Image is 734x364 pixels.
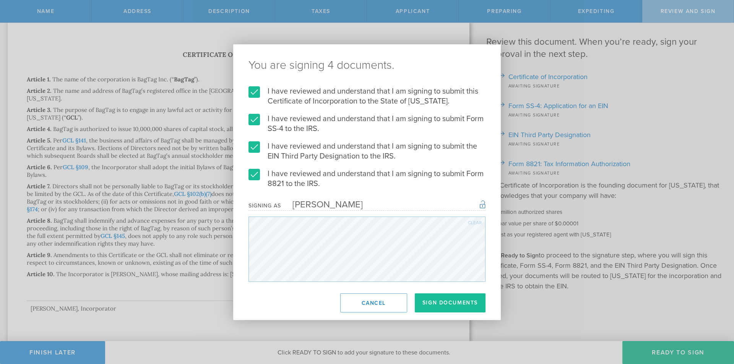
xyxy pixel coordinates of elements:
[248,141,486,161] label: I have reviewed and understand that I am signing to submit the EIN Third Party Designation to the...
[415,293,486,312] button: Sign Documents
[696,304,734,341] iframe: Chat Widget
[281,199,363,210] div: [PERSON_NAME]
[248,86,486,106] label: I have reviewed and understand that I am signing to submit this Certificate of Incorporation to t...
[248,114,486,134] label: I have reviewed and understand that I am signing to submit Form SS-4 to the IRS.
[248,60,486,71] ng-pluralize: You are signing 4 documents.
[340,293,407,312] button: Cancel
[248,202,281,209] div: Signing as
[248,169,486,189] label: I have reviewed and understand that I am signing to submit Form 8821 to the IRS.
